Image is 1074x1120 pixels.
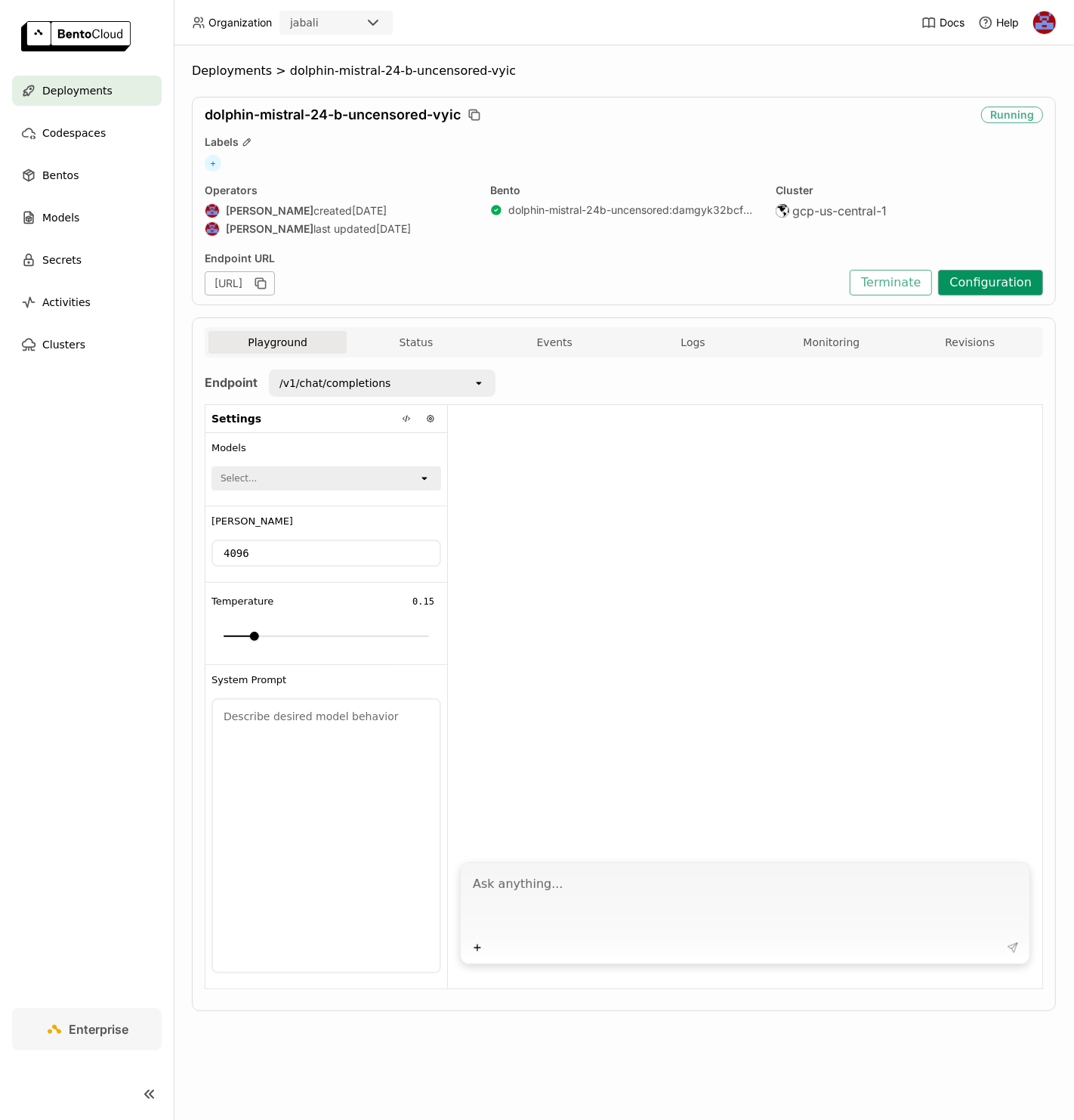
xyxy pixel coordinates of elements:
[12,118,162,148] a: Codespaces
[290,15,319,30] div: jabali
[205,204,219,218] img: Jhonatan Oliveira
[406,592,440,611] input: Temperature
[205,221,472,237] div: last updated
[792,203,887,218] span: gcp-us-central-1
[940,16,964,29] span: Docs
[508,203,758,217] a: dolphin-mistral-24b-uncensored:damgyk32bcfa6qqb
[978,15,1019,30] div: Help
[205,222,219,236] img: Jhonatan Oliveira
[981,107,1043,123] div: Running
[221,471,257,486] div: Select...
[12,76,162,106] a: Deployments
[12,203,162,233] a: Models
[776,184,1043,197] div: Cluster
[12,1008,162,1050] a: Enterprise
[681,336,705,349] span: Logs
[208,331,347,354] button: Playground
[226,222,313,236] strong: [PERSON_NAME]
[42,293,91,311] span: Activities
[418,472,431,484] svg: open
[205,184,472,197] div: Operators
[42,209,79,227] span: Models
[762,331,900,354] button: Monitoring
[12,330,162,360] a: Clusters
[490,184,758,197] div: Bento
[12,160,162,190] a: Bentos
[42,336,85,354] span: Clusters
[352,204,387,218] span: [DATE]
[192,63,272,79] span: Deployments
[42,124,106,142] span: Codespaces
[205,107,461,123] span: dolphin-mistral-24-b-uncensored-vyic
[272,63,290,79] span: >
[392,376,393,391] input: Selected /v1/chat/completions.
[205,271,275,295] div: [URL]
[69,1022,129,1037] span: Enterprise
[211,515,293,528] span: [PERSON_NAME]
[42,251,82,269] span: Secrets
[320,16,322,31] input: Selected jabali.
[42,82,113,100] span: Deployments
[901,331,1039,354] button: Revisions
[211,442,246,454] span: Models
[205,135,1043,149] div: Labels
[211,674,286,686] span: System Prompt
[471,942,483,954] svg: Plus
[205,252,842,265] div: Endpoint URL
[1033,11,1056,34] img: Jhonatan Oliveira
[12,287,162,317] a: Activities
[376,222,411,236] span: [DATE]
[279,376,390,391] div: /v1/chat/completions
[12,245,162,275] a: Secrets
[21,21,131,51] img: logo
[205,375,258,390] strong: Endpoint
[850,270,932,295] button: Terminate
[486,331,624,354] button: Events
[211,596,273,608] span: Temperature
[205,405,447,433] div: Settings
[347,331,485,354] button: Status
[996,16,1019,29] span: Help
[921,15,964,30] a: Docs
[42,166,79,184] span: Bentos
[205,203,472,218] div: created
[226,204,313,218] strong: [PERSON_NAME]
[938,270,1043,295] button: Configuration
[205,155,221,172] span: +
[290,63,516,79] span: dolphin-mistral-24-b-uncensored-vyic
[192,63,1056,79] nav: Breadcrumbs navigation
[473,377,485,389] svg: open
[208,16,272,29] span: Organization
